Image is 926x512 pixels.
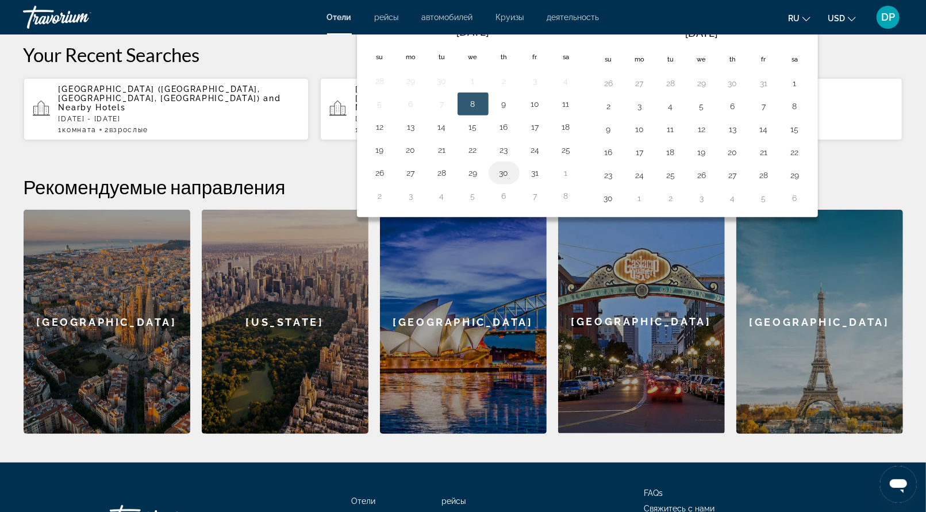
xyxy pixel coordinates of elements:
button: Day 1 [786,75,804,91]
button: Day 12 [693,121,711,137]
button: Day 30 [433,73,451,89]
a: Barcelona[GEOGRAPHIC_DATA] [24,210,190,434]
p: [DATE] - [DATE] [59,115,300,123]
a: автомобилей [422,13,473,22]
button: Day 3 [526,73,544,89]
a: Отели [352,496,376,506]
button: Day 10 [631,121,649,137]
button: Day 28 [662,75,680,91]
button: Day 2 [662,190,680,206]
p: [DATE] - [DATE] [355,115,597,123]
button: Day 29 [464,165,482,181]
button: Day 6 [786,190,804,206]
span: USD [828,14,845,23]
span: DP [881,11,895,23]
button: Day 15 [464,119,482,135]
div: [GEOGRAPHIC_DATA] [24,210,190,434]
button: Day 30 [495,165,513,181]
button: Day 17 [526,119,544,135]
button: Day 20 [402,142,420,158]
button: Day 26 [371,165,389,181]
button: Day 9 [495,96,513,112]
button: Day 24 [631,167,649,183]
button: Day 29 [786,167,804,183]
button: Day 6 [495,188,513,204]
button: Day 6 [402,96,420,112]
a: Sydney[GEOGRAPHIC_DATA] [380,210,547,434]
button: Day 6 [724,98,742,114]
button: Day 15 [786,121,804,137]
h2: Рекомендуемые направления [24,175,903,198]
a: Travorium [23,2,138,32]
button: Day 8 [557,188,575,204]
button: [GEOGRAPHIC_DATA] ([GEOGRAPHIC_DATA], [GEOGRAPHIC_DATA], [GEOGRAPHIC_DATA]) and Nearby Hotels[DAT... [320,78,606,141]
button: Day 3 [693,190,711,206]
iframe: Кнопка запуска окна обмена сообщениями [880,466,917,503]
button: Day 27 [724,167,742,183]
button: Day 5 [693,98,711,114]
button: Day 18 [557,119,575,135]
button: Day 26 [600,75,618,91]
a: деятельность [547,13,600,22]
button: Day 25 [557,142,575,158]
button: Day 25 [662,167,680,183]
button: Day 7 [755,98,773,114]
button: Day 1 [631,190,649,206]
button: Day 2 [495,73,513,89]
p: Your Recent Searches [24,43,903,66]
button: Day 17 [631,144,649,160]
span: 1 [59,126,97,134]
button: Day 11 [662,121,680,137]
button: Day 5 [371,96,389,112]
button: Day 5 [755,190,773,206]
span: and Nearby Hotels [355,94,578,112]
button: Day 4 [662,98,680,114]
span: FAQs [644,488,663,498]
button: Day 18 [662,144,680,160]
button: Day 8 [786,98,804,114]
button: Day 16 [600,144,618,160]
button: Day 4 [433,188,451,204]
button: Day 8 [464,96,482,112]
button: Day 22 [786,144,804,160]
button: Day 27 [402,165,420,181]
span: Взрослые [109,126,148,134]
span: [GEOGRAPHIC_DATA] ([GEOGRAPHIC_DATA], [GEOGRAPHIC_DATA], [GEOGRAPHIC_DATA]) [355,84,557,103]
a: Круизы [496,13,524,22]
button: Day 7 [433,96,451,112]
button: Day 21 [433,142,451,158]
button: Day 13 [402,119,420,135]
button: Day 31 [755,75,773,91]
table: Right calendar grid [593,19,810,210]
button: Day 2 [600,98,618,114]
button: Day 16 [495,119,513,135]
button: Day 10 [526,96,544,112]
a: Отели [327,13,352,22]
button: Day 13 [724,121,742,137]
button: Day 14 [433,119,451,135]
button: Day 19 [693,144,711,160]
a: рейсы [375,13,399,22]
button: Day 12 [371,119,389,135]
a: рейсы [441,496,466,506]
button: Day 3 [402,188,420,204]
button: Day 24 [526,142,544,158]
button: Day 22 [464,142,482,158]
a: Paris[GEOGRAPHIC_DATA] [736,210,903,434]
button: Day 29 [693,75,711,91]
button: Day 1 [464,73,482,89]
div: [GEOGRAPHIC_DATA] [558,210,725,433]
button: [GEOGRAPHIC_DATA] ([GEOGRAPHIC_DATA], [GEOGRAPHIC_DATA], [GEOGRAPHIC_DATA]) and Nearby Hotels[DAT... [24,78,309,141]
button: Day 21 [755,144,773,160]
button: Change language [788,10,810,26]
button: Day 28 [433,165,451,181]
table: Left calendar grid [364,19,582,207]
button: Day 27 [631,75,649,91]
div: [GEOGRAPHIC_DATA] [380,210,547,434]
button: Change currency [828,10,856,26]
